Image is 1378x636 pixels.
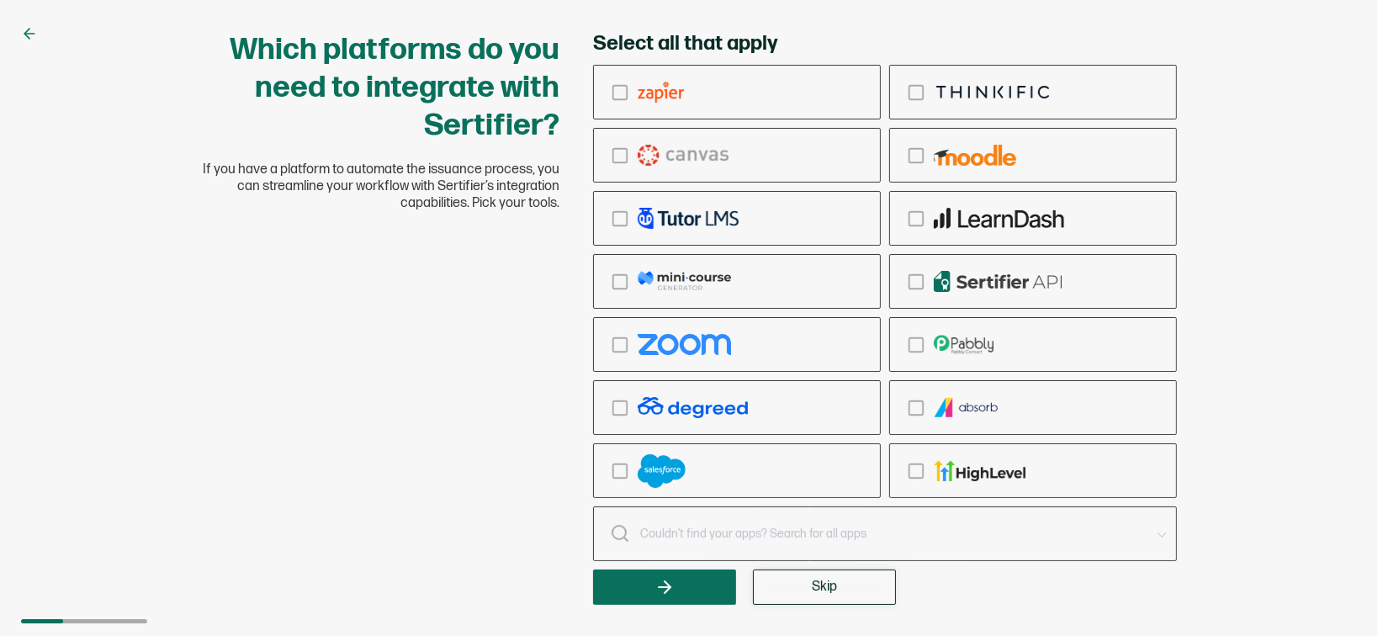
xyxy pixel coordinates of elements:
img: salesforce [638,454,686,488]
button: Skip [753,570,896,605]
img: absorb [934,397,999,418]
span: If you have a platform to automate the issuance process, you can streamline your workflow with Se... [201,162,559,212]
img: thinkific [934,82,1052,103]
iframe: Chat Widget [1294,555,1378,636]
img: zapier [638,82,684,103]
img: gohighlevel [934,460,1026,481]
img: learndash [934,208,1064,229]
div: checkbox-group [593,65,1177,498]
span: Select all that apply [593,31,777,56]
img: tutor [638,208,739,229]
img: canvas [638,145,729,166]
input: Couldn’t find your apps? Search for all apps [593,506,1177,561]
span: Skip [812,580,837,594]
img: pabbly [934,334,994,355]
img: zoom [638,334,731,355]
img: mcg [638,271,731,292]
img: api [934,271,1063,292]
h1: Which platforms do you need to integrate with Sertifier? [201,31,559,145]
img: moodle [934,145,1016,166]
img: degreed [638,397,748,418]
